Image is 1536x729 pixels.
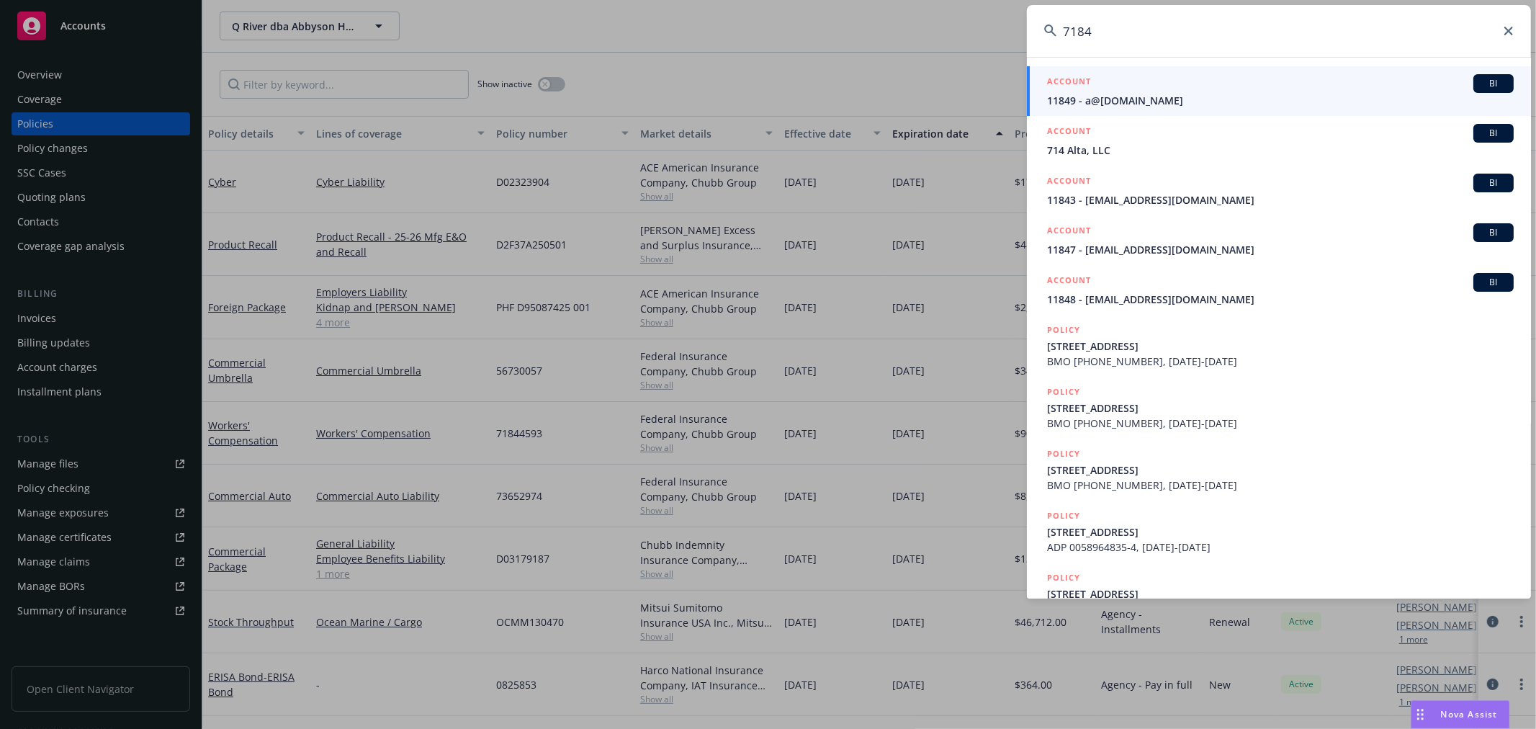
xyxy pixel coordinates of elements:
span: [STREET_ADDRESS] [1047,524,1514,540]
span: 11848 - [EMAIL_ADDRESS][DOMAIN_NAME] [1047,292,1514,307]
span: 11843 - [EMAIL_ADDRESS][DOMAIN_NAME] [1047,192,1514,207]
h5: ACCOUNT [1047,174,1091,191]
span: BMO [PHONE_NUMBER], [DATE]-[DATE] [1047,416,1514,431]
h5: ACCOUNT [1047,223,1091,241]
span: BMO [PHONE_NUMBER], [DATE]-[DATE] [1047,354,1514,369]
span: [STREET_ADDRESS] [1047,586,1514,601]
span: [STREET_ADDRESS] [1047,339,1514,354]
h5: POLICY [1047,571,1080,585]
h5: ACCOUNT [1047,74,1091,91]
a: ACCOUNTBI714 Alta, LLC [1027,116,1531,166]
a: POLICY[STREET_ADDRESS]BMO [PHONE_NUMBER], [DATE]-[DATE] [1027,377,1531,439]
h5: POLICY [1047,385,1080,399]
a: POLICY[STREET_ADDRESS]ADP 0058964835-4, [DATE]-[DATE] [1027,501,1531,563]
a: ACCOUNTBI11848 - [EMAIL_ADDRESS][DOMAIN_NAME] [1027,265,1531,315]
span: BI [1479,276,1508,289]
h5: POLICY [1047,509,1080,523]
span: BI [1479,127,1508,140]
span: [STREET_ADDRESS] [1047,401,1514,416]
h5: ACCOUNT [1047,273,1091,290]
a: ACCOUNTBI11843 - [EMAIL_ADDRESS][DOMAIN_NAME] [1027,166,1531,215]
span: BI [1479,77,1508,90]
div: Drag to move [1411,701,1429,728]
span: BMO [PHONE_NUMBER], [DATE]-[DATE] [1047,478,1514,493]
a: POLICY[STREET_ADDRESS]BMO [PHONE_NUMBER], [DATE]-[DATE] [1027,439,1531,501]
button: Nova Assist [1411,700,1510,729]
h5: POLICY [1047,447,1080,461]
span: [STREET_ADDRESS] [1047,462,1514,478]
span: 11847 - [EMAIL_ADDRESS][DOMAIN_NAME] [1047,242,1514,257]
span: BI [1479,226,1508,239]
span: 11849 - a@[DOMAIN_NAME] [1047,93,1514,108]
a: POLICY[STREET_ADDRESS]BMO [PHONE_NUMBER], [DATE]-[DATE] [1027,315,1531,377]
a: POLICY[STREET_ADDRESS] [1027,563,1531,625]
a: ACCOUNTBI11847 - [EMAIL_ADDRESS][DOMAIN_NAME] [1027,215,1531,265]
span: BI [1479,176,1508,189]
span: Nova Assist [1441,708,1498,720]
span: ADP 0058964835-4, [DATE]-[DATE] [1047,540,1514,555]
h5: ACCOUNT [1047,124,1091,141]
span: 714 Alta, LLC [1047,143,1514,158]
a: ACCOUNTBI11849 - a@[DOMAIN_NAME] [1027,66,1531,116]
input: Search... [1027,5,1531,57]
h5: POLICY [1047,323,1080,337]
